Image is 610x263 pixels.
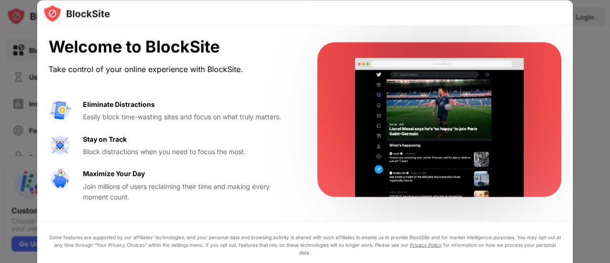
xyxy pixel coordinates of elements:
div: Stay on Track [83,134,127,144]
div: Some features are supported by our affiliates’ technologies, and your personal data and browsing ... [49,233,561,256]
div: Maximize Your Day [83,168,145,179]
div: Join millions of users reclaiming their time and making every moment count. [83,181,295,202]
div: Eliminate Distractions [83,99,155,109]
img: value-safe-time.svg [49,168,71,191]
img: logo-blocksite.svg [43,4,110,23]
div: Welcome to BlockSite [49,37,295,57]
a: Privacy Policy [410,242,442,247]
img: value-avoid-distractions.svg [49,99,71,122]
div: Easily block time-wasting sites and focus on what truly matters. [83,112,295,122]
div: Block distractions when you need to focus the most. [83,146,295,157]
img: value-focus.svg [49,134,71,157]
div: Take control of your online experience with BlockSite. [49,62,295,76]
